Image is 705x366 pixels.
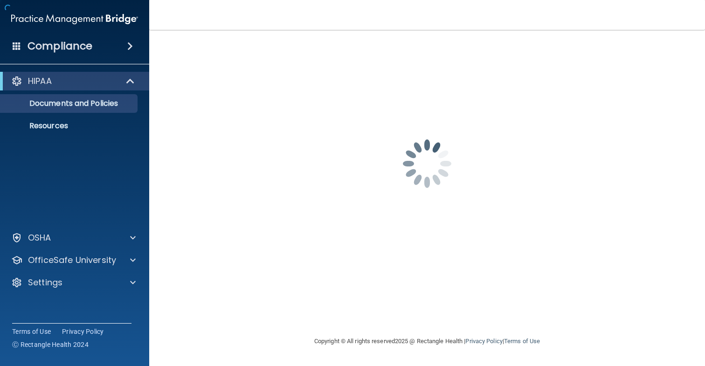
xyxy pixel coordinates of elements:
[12,340,89,349] span: Ⓒ Rectangle Health 2024
[11,277,136,288] a: Settings
[11,10,138,28] img: PMB logo
[62,327,104,336] a: Privacy Policy
[544,300,694,337] iframe: Drift Widget Chat Controller
[11,232,136,243] a: OSHA
[11,76,135,87] a: HIPAA
[11,255,136,266] a: OfficeSafe University
[257,326,597,356] div: Copyright © All rights reserved 2025 @ Rectangle Health | |
[28,76,52,87] p: HIPAA
[504,338,540,345] a: Terms of Use
[28,40,92,53] h4: Compliance
[12,327,51,336] a: Terms of Use
[6,121,133,131] p: Resources
[28,255,116,266] p: OfficeSafe University
[28,277,62,288] p: Settings
[6,99,133,108] p: Documents and Policies
[380,117,474,210] img: spinner.e123f6fc.gif
[28,232,51,243] p: OSHA
[465,338,502,345] a: Privacy Policy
